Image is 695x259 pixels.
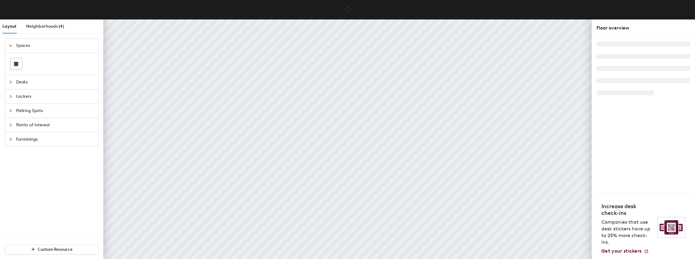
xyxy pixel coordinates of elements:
span: Desks [16,75,95,89]
a: Get your stickers [601,248,649,254]
div: Floor overview [596,24,690,32]
h4: Increase desk check-ins [601,203,654,216]
span: collapsed [9,109,12,113]
span: expanded [9,44,12,47]
span: collapsed [9,138,12,141]
span: Layout [2,24,16,29]
span: Get your stickers [601,248,641,254]
span: Points of Interest [16,118,95,132]
span: Spaces [16,39,95,53]
span: Custom Resource [38,247,73,252]
span: Furnishings [16,132,95,146]
span: collapsed [9,80,12,84]
span: collapsed [9,95,12,98]
p: Companies that use desk stickers have up to 25% more check-ins. [601,219,654,246]
span: collapsed [9,123,12,127]
img: Sticker logo [657,217,685,238]
span: Lockers [16,89,95,103]
button: Custom Resource [5,245,99,254]
span: Neighborhoods (4) [26,24,64,29]
span: Parking Spots [16,104,95,118]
